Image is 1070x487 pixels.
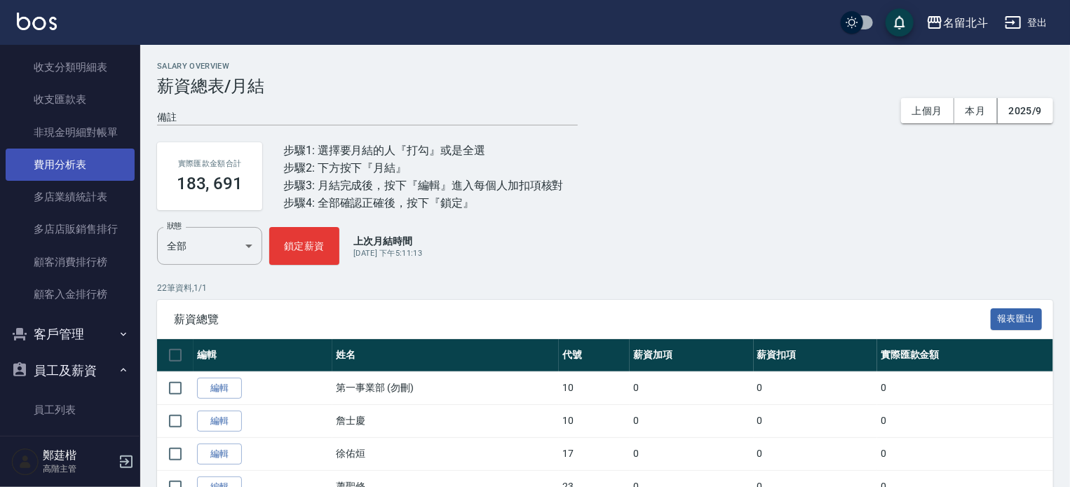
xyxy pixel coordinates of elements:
[6,316,135,352] button: 客戶管理
[6,213,135,245] a: 多店店販銷售排行
[559,404,630,437] td: 10
[877,339,1053,372] th: 實際匯款金額
[332,371,559,404] td: 第一事業部 (勿刪)
[991,308,1043,330] button: 報表匯出
[559,437,630,470] td: 17
[6,181,135,213] a: 多店業績統計表
[332,437,559,470] td: 徐佑烜
[197,444,242,465] a: 編輯
[6,352,135,389] button: 員工及薪資
[174,313,991,327] span: 薪資總覽
[991,312,1043,325] a: 報表匯出
[11,448,39,476] img: Person
[6,149,135,181] a: 費用分析表
[6,83,135,116] a: 收支匯款表
[559,371,630,404] td: 10
[167,221,182,231] label: 狀態
[6,116,135,149] a: 非現金明細對帳單
[197,411,242,432] a: 編輯
[754,437,877,470] td: 0
[754,371,877,404] td: 0
[886,8,914,36] button: save
[332,339,559,372] th: 姓名
[954,98,998,124] button: 本月
[157,227,262,265] div: 全部
[174,159,245,168] h2: 實際匯款金額合計
[157,76,1053,96] h3: 薪資總表/月結
[283,177,564,194] div: 步驟3: 月結完成後，按下『編輯』進入每個人加扣項核對
[332,404,559,437] td: 詹士慶
[6,278,135,310] a: 顧客入金排行榜
[630,404,753,437] td: 0
[157,62,1053,71] h2: Salary Overview
[901,98,954,124] button: 上個月
[353,249,422,258] span: [DATE] 下午5:11:13
[43,448,114,462] h5: 鄭莛楷
[269,227,339,265] button: 鎖定薪資
[877,371,1053,404] td: 0
[197,378,242,399] a: 編輯
[999,10,1053,36] button: 登出
[921,8,994,37] button: 名留北斗
[283,194,564,212] div: 步驟4: 全部確認正確後，按下『鎖定』
[754,404,877,437] td: 0
[559,339,630,372] th: 代號
[6,394,135,426] a: 員工列表
[157,282,1053,294] p: 22 筆資料, 1 / 1
[194,339,332,372] th: 編輯
[283,142,564,159] div: 步驟1: 選擇要月結的人『打勾』或是全選
[998,98,1053,124] button: 2025/9
[877,437,1053,470] td: 0
[630,437,753,470] td: 0
[877,404,1053,437] td: 0
[754,339,877,372] th: 薪資扣項
[17,13,57,30] img: Logo
[283,159,564,177] div: 步驟2: 下方按下『月結』
[630,371,753,404] td: 0
[353,234,422,248] p: 上次月結時間
[177,174,243,193] h3: 183, 691
[943,14,988,32] div: 名留北斗
[43,462,114,475] p: 高階主管
[6,51,135,83] a: 收支分類明細表
[6,246,135,278] a: 顧客消費排行榜
[630,339,753,372] th: 薪資加項
[6,426,135,458] a: 員工離職列表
